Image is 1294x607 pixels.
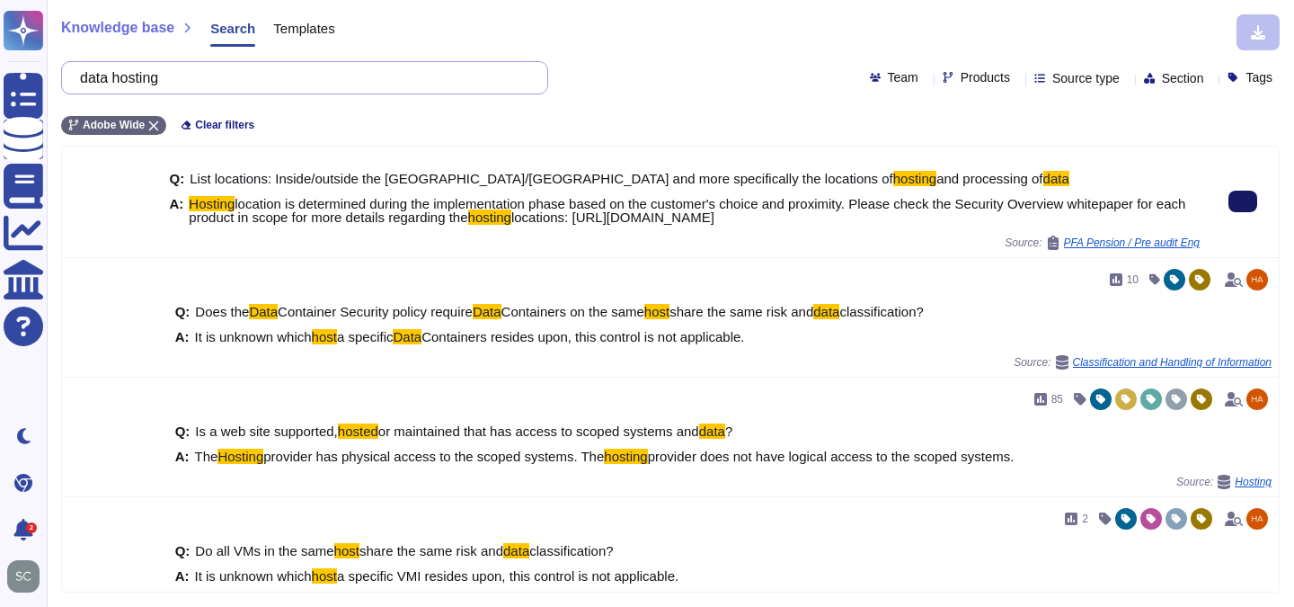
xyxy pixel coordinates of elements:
mark: Data [249,304,278,319]
span: Containers on the same [501,304,644,319]
span: provider has physical access to the scoped systems. The [263,449,604,464]
mark: hosting [468,210,511,225]
mark: host [312,568,337,584]
b: Q: [175,305,191,318]
mark: Hosting [217,449,263,464]
span: Source type [1052,72,1120,85]
b: A: [170,197,184,224]
img: user [1246,508,1268,530]
b: Q: [175,544,191,558]
span: or maintained that has access to scoped systems and [378,424,699,439]
img: user [1246,388,1268,410]
span: Templates [273,22,334,35]
span: a specific VMI resides upon, this control is not applicable. [337,568,678,584]
span: share the same risk and [669,304,813,319]
span: Source: [1176,475,1272,489]
img: user [7,560,40,593]
button: user [4,557,52,596]
span: 85 [1051,394,1063,405]
span: Source: [1014,355,1272,370]
span: Search [210,22,255,35]
b: A: [175,450,190,463]
mark: host [644,304,669,319]
span: PFA Pension / Pre audit Eng [1064,237,1200,248]
mark: Data [393,329,421,344]
mark: hosting [604,449,647,464]
span: Container Security policy require [278,304,473,319]
b: Q: [175,424,191,438]
span: It is unknown which [195,329,312,344]
span: share the same risk and [359,543,503,558]
span: and processing of [936,171,1042,186]
span: classification? [839,304,923,319]
mark: data [503,543,529,558]
span: Hosting [1235,477,1272,487]
b: A: [175,330,190,344]
mark: data [699,424,725,439]
span: Do all VMs in the same [195,543,333,558]
span: Tags [1245,71,1272,84]
span: Clear filters [195,120,254,130]
span: 2 [1082,513,1088,524]
span: a specific [337,329,394,344]
b: Q: [170,172,185,185]
span: Source: [1005,236,1200,250]
span: Knowledge base [61,21,174,35]
mark: Data [473,304,501,319]
mark: hosting [893,171,936,186]
span: List locations: Inside/outside the [GEOGRAPHIC_DATA]/[GEOGRAPHIC_DATA] and more specifically the ... [190,171,893,186]
span: locations: [URL][DOMAIN_NAME] [511,210,714,225]
mark: hosted [338,424,378,439]
span: It is unknown which [195,568,312,584]
img: user [1246,269,1268,290]
span: Classification and Handling of Information [1073,357,1272,368]
div: 2 [26,522,37,533]
input: Search a question or template... [71,62,529,94]
b: A: [175,569,190,583]
span: Containers resides upon, this control is not applicable. [421,329,744,344]
span: Team [888,71,918,84]
mark: Hosting [189,196,235,211]
span: ? [725,424,732,439]
mark: data [813,304,839,319]
span: Is a web site supported, [195,424,337,439]
span: The [195,449,218,464]
span: 10 [1127,274,1139,285]
span: classification? [529,543,613,558]
span: Does the [195,304,249,319]
mark: data [1043,171,1069,186]
span: Products [961,71,1010,84]
span: Section [1162,72,1204,85]
span: provider does not have logical access to the scoped systems. [648,449,1015,464]
mark: host [334,543,359,558]
mark: host [312,329,337,344]
span: location is determined during the implementation phase based on the customer's choice and proximi... [189,196,1185,225]
span: Adobe Wide [83,120,145,130]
